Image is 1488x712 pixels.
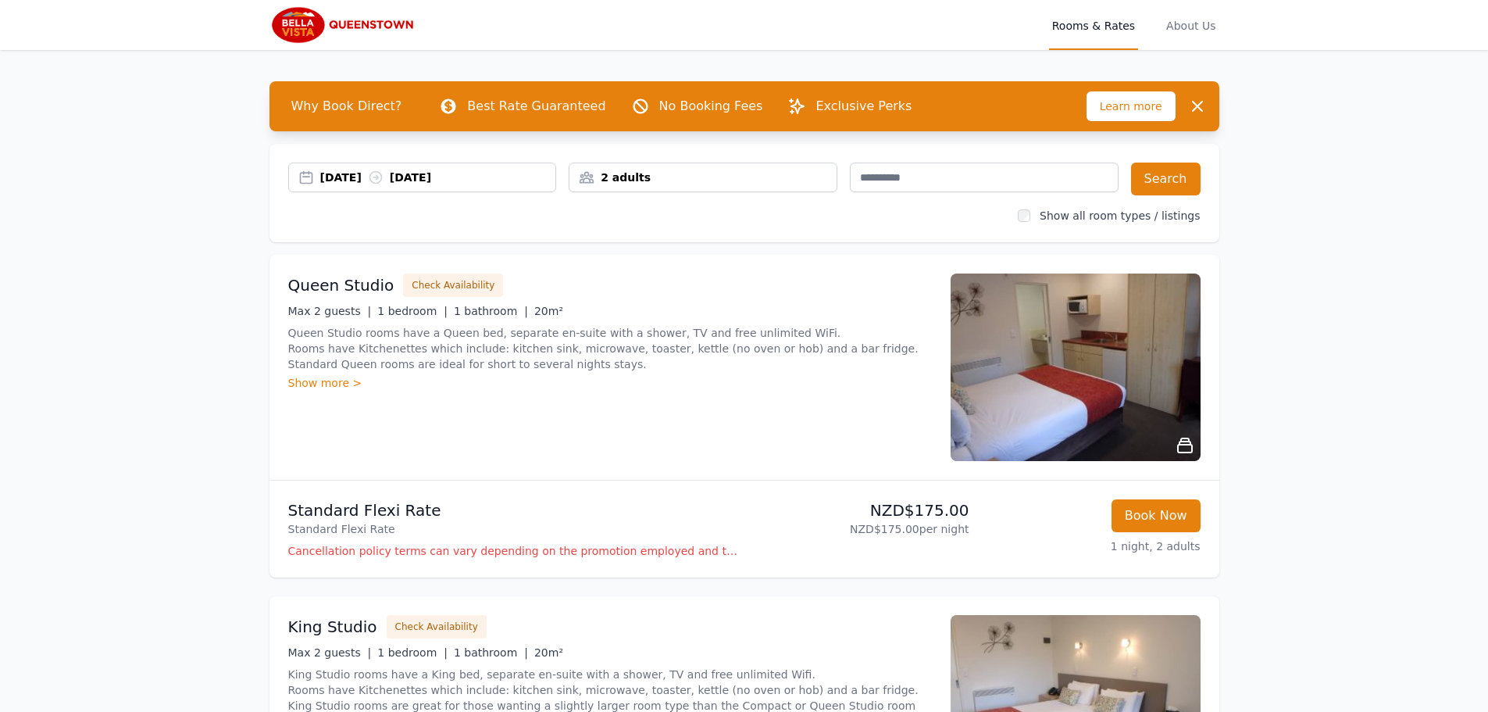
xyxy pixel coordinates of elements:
div: 2 adults [569,170,837,185]
p: Best Rate Guaranteed [467,97,605,116]
p: Queen Studio rooms have a Queen bed, separate en-suite with a shower, TV and free unlimited WiFi.... [288,325,932,372]
p: Cancellation policy terms can vary depending on the promotion employed and the time of stay of th... [288,543,738,559]
p: NZD$175.00 [751,499,969,521]
span: 1 bedroom | [377,646,448,659]
span: 20m² [534,646,563,659]
span: 1 bathroom | [454,646,528,659]
p: Standard Flexi Rate [288,521,738,537]
span: Why Book Direct? [279,91,415,122]
p: Standard Flexi Rate [288,499,738,521]
span: Max 2 guests | [288,305,372,317]
span: Max 2 guests | [288,646,372,659]
button: Search [1131,163,1201,195]
img: Bella Vista Queenstown [269,6,419,44]
p: NZD$175.00 per night [751,521,969,537]
button: Check Availability [387,615,487,639]
p: No Booking Fees [659,97,763,116]
button: Book Now [1112,499,1201,532]
h3: King Studio [288,616,377,638]
button: Check Availability [403,274,503,297]
p: 1 night, 2 adults [982,538,1201,554]
div: Show more > [288,375,932,391]
p: Exclusive Perks [815,97,912,116]
span: Learn more [1087,91,1176,121]
span: 1 bedroom | [377,305,448,317]
label: Show all room types / listings [1040,209,1200,222]
span: 1 bathroom | [454,305,528,317]
h3: Queen Studio [288,274,394,296]
span: 20m² [534,305,563,317]
div: [DATE] [DATE] [320,170,556,185]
